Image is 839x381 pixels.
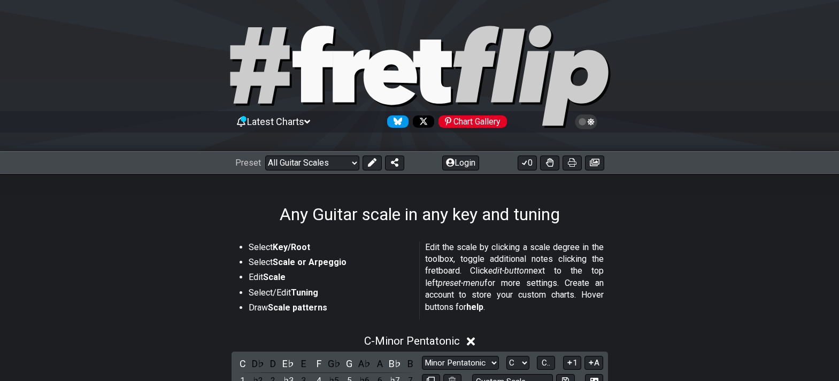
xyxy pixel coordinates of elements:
select: Scale [422,356,499,370]
span: Preset [235,158,261,168]
em: preset-menu [438,278,484,288]
div: toggle pitch class [403,356,417,371]
div: toggle pitch class [266,356,280,371]
li: Select/Edit [249,287,412,302]
a: Follow #fretflip at Bluesky [383,115,409,128]
button: Login [442,155,479,170]
div: toggle pitch class [342,356,356,371]
strong: Scale or Arpeggio [273,257,347,267]
button: C.. [537,356,555,370]
select: Preset [265,155,359,170]
li: Edit [249,271,412,286]
button: A [584,356,603,370]
span: Latest Charts [247,116,304,127]
strong: Tuning [291,287,318,298]
li: Select [249,242,412,256]
h1: Any Guitar scale in any key and tuning [280,204,560,224]
button: 1 [563,356,581,370]
div: toggle pitch class [312,356,326,371]
span: C.. [542,358,550,368]
button: 0 [518,155,537,170]
strong: Scale patterns [268,302,327,313]
strong: help [466,302,483,312]
div: toggle pitch class [297,356,311,371]
em: edit-button [488,266,529,276]
button: Print [563,155,582,170]
strong: Scale [263,272,286,282]
div: toggle pitch class [281,356,295,371]
button: Share Preset [385,155,404,170]
strong: Key/Root [273,242,310,252]
button: Edit Preset [363,155,382,170]
select: Tonic/Root [506,356,529,370]
div: toggle pitch class [251,356,265,371]
div: toggle pitch class [373,356,387,371]
a: #fretflip at Pinterest [434,115,507,128]
div: toggle pitch class [388,356,402,371]
p: Edit the scale by clicking a scale degree in the toolbox, toggle additional notes clicking the fr... [425,242,604,313]
a: Follow #fretflip at X [409,115,434,128]
div: toggle pitch class [327,356,341,371]
li: Draw [249,302,412,317]
div: toggle pitch class [358,356,372,371]
span: C - Minor Pentatonic [364,335,460,347]
button: Toggle Dexterity for all fretkits [540,155,559,170]
div: toggle pitch class [236,356,250,371]
span: Toggle light / dark theme [580,117,592,127]
button: Create image [585,155,604,170]
li: Select [249,256,412,271]
div: Chart Gallery [438,115,507,128]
